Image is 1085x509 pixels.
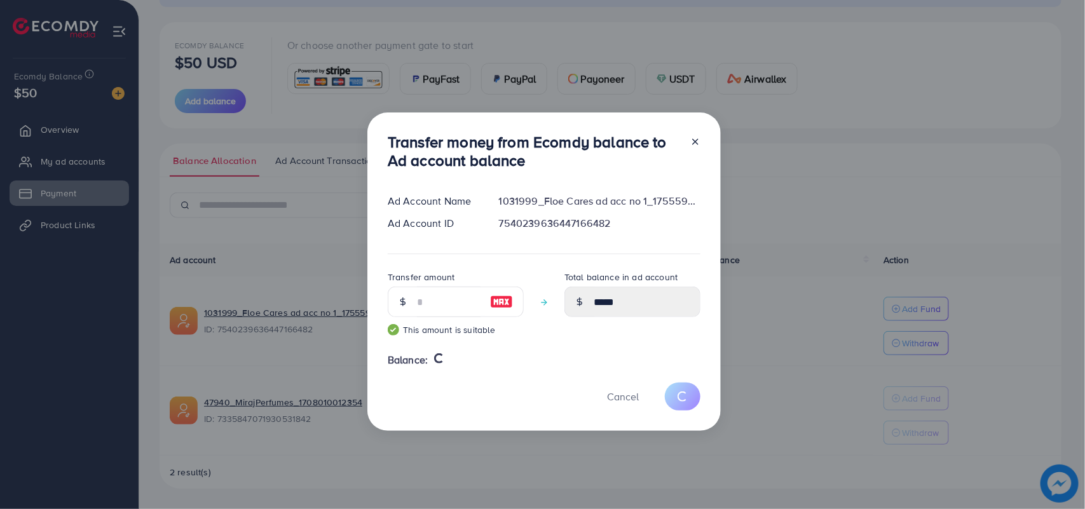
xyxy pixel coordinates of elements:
[489,216,711,231] div: 7540239636447166482
[388,271,454,283] label: Transfer amount
[378,194,489,208] div: Ad Account Name
[388,323,524,336] small: This amount is suitable
[490,294,513,309] img: image
[378,216,489,231] div: Ad Account ID
[388,353,428,367] span: Balance:
[388,133,680,170] h3: Transfer money from Ecomdy balance to Ad account balance
[607,390,639,404] span: Cancel
[591,383,655,410] button: Cancel
[489,194,711,208] div: 1031999_Floe Cares ad acc no 1_1755598915786
[388,324,399,336] img: guide
[564,271,678,283] label: Total balance in ad account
